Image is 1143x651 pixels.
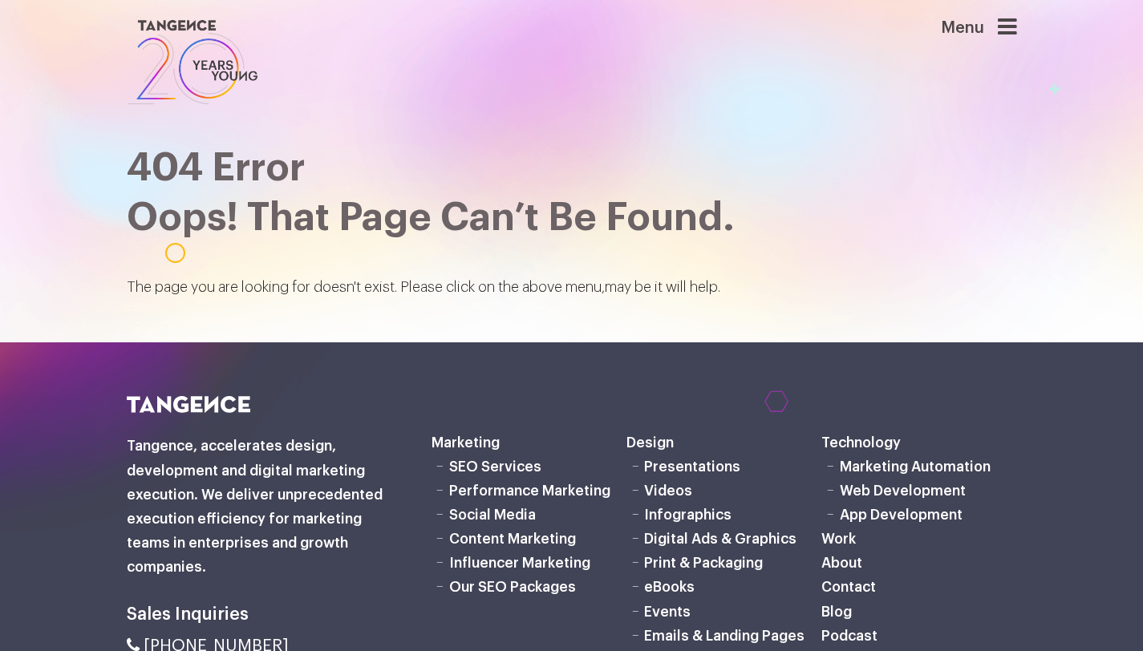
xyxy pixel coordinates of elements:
a: Events [644,604,691,619]
h6: Technology [821,431,1016,455]
a: Blog [821,604,852,619]
a: eBooks [644,580,695,594]
a: Podcast [821,629,878,643]
p: The page you are looking for doesn't exist. Please click on the above menu,may be it will help. [127,277,1017,298]
a: Emails & Landing Pages [644,629,805,643]
a: About [821,556,862,570]
a: Content Marketing [449,532,576,546]
h6: Sales Inquiries [127,600,407,629]
a: Contact [821,580,876,594]
a: Presentations [644,459,740,474]
img: logo SVG [127,16,260,108]
a: Social Media [449,507,536,522]
a: Work [821,532,856,546]
a: Marketing Automation [840,459,991,474]
h6: Marketing [432,431,626,455]
a: Digital Ads & Graphics [644,532,796,546]
a: App Development [840,507,963,522]
a: Performance Marketing [449,483,610,498]
span: 404 Error Oops! That page can’t be found. [127,148,735,238]
a: Our SEO Packages [449,580,576,594]
a: Videos [644,483,692,498]
a: SEO Services [449,459,541,474]
a: Print & Packaging [644,556,763,570]
h6: Design [626,431,821,455]
a: Infographics [644,507,732,522]
a: Influencer Marketing [449,556,590,570]
h6: Tangence, accelerates design, development and digital marketing execution. We deliver unprecedent... [127,434,407,578]
a: Web Development [840,483,966,498]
